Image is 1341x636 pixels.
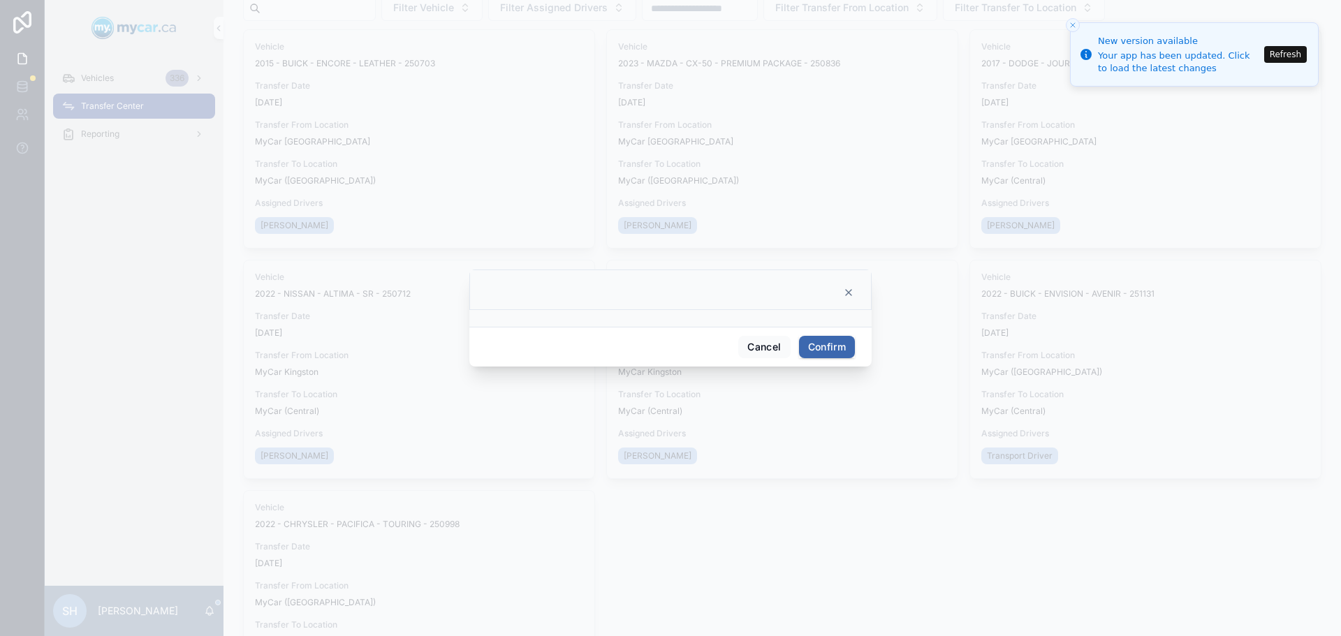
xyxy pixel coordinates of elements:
[1066,18,1080,32] button: Close toast
[799,336,855,358] button: Confirm
[1098,50,1260,75] div: Your app has been updated. Click to load the latest changes
[1098,34,1260,48] div: New version available
[738,336,790,358] button: Cancel
[1264,46,1307,63] button: Refresh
